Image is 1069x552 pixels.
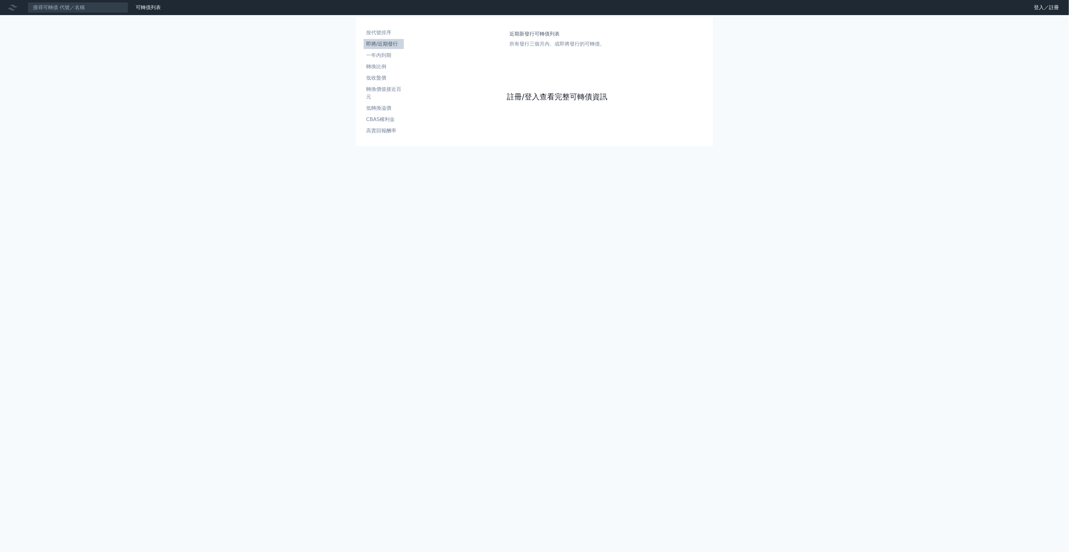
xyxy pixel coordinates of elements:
[364,84,404,102] a: 轉換價值接近百元
[364,114,404,124] a: CBAS權利金
[28,2,128,13] input: 搜尋可轉債 代號／名稱
[364,73,404,83] a: 低收盤價
[364,50,404,60] a: 一年內到期
[509,40,605,48] p: 所有發行三個月內、或即將發行的可轉債。
[136,4,161,10] a: 可轉債列表
[364,126,404,136] a: 高賣回報酬率
[364,127,404,135] li: 高賣回報酬率
[364,29,404,36] li: 按代號排序
[364,116,404,123] li: CBAS權利金
[364,86,404,101] li: 轉換價值接近百元
[364,40,404,48] li: 即將/近期發行
[364,74,404,82] li: 低收盤價
[364,63,404,70] li: 轉換比例
[364,62,404,72] a: 轉換比例
[1029,3,1064,13] a: 登入／註冊
[364,103,404,113] a: 低轉換溢價
[364,52,404,59] li: 一年內到期
[509,30,605,38] h1: 近期新發行可轉債列表
[364,104,404,112] li: 低轉換溢價
[507,92,607,102] a: 註冊/登入查看完整可轉債資訊
[364,39,404,49] a: 即將/近期發行
[364,28,404,38] a: 按代號排序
